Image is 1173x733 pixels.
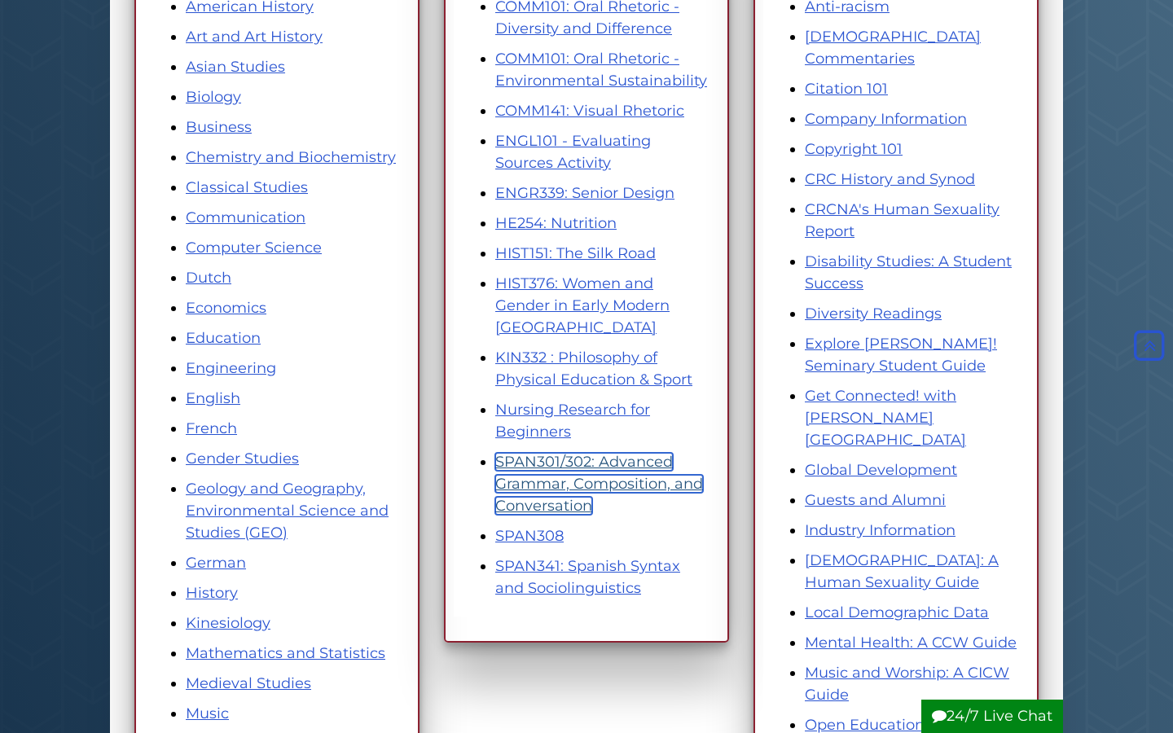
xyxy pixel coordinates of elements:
a: Biology [186,88,241,106]
a: Industry Information [805,521,956,539]
a: HIST376: Women and Gender in Early Modern [GEOGRAPHIC_DATA] [495,274,670,336]
a: Explore [PERSON_NAME]! Seminary Student Guide [805,335,997,375]
a: Mental Health: A CCW Guide [805,634,1017,652]
a: KIN332 : Philosophy of Physical Education & Sport [495,349,692,388]
a: CRC History and Synod [805,170,975,188]
a: ENGR339: Senior Design [495,184,674,202]
a: French [186,419,237,437]
a: Gender Studies [186,450,299,467]
a: History [186,584,238,602]
a: SPAN301/302: Advanced Grammar, Composition, and Conversation [495,453,703,515]
a: COMM101: Oral Rhetoric - Environmental Sustainability [495,50,707,90]
button: 24/7 Live Chat [921,700,1063,733]
a: Education [186,329,261,347]
a: English [186,389,240,407]
a: German [186,554,246,572]
a: CRCNA's Human Sexuality Report [805,200,999,240]
a: Back to Top [1130,337,1169,355]
a: Music [186,704,229,722]
a: Nursing Research for Beginners [495,401,650,441]
a: Medieval Studies [186,674,311,692]
a: Business [186,118,252,136]
a: ENGL101 - Evaluating Sources Activity [495,132,651,172]
a: Citation 101 [805,80,888,98]
a: SPAN341: Spanish Syntax and Sociolinguistics [495,557,680,597]
a: COMM141: Visual Rhetoric [495,102,684,120]
a: Dutch [186,269,231,287]
a: Kinesiology [186,614,270,632]
a: Get Connected! with [PERSON_NAME][GEOGRAPHIC_DATA] [805,387,966,449]
a: Disability Studies: A Student Success [805,252,1012,292]
a: Diversity Readings [805,305,942,323]
a: Local Demographic Data [805,604,989,621]
a: Computer Science [186,239,322,257]
a: Guests and Alumni [805,491,946,509]
a: HIST151: The Silk Road [495,244,656,262]
a: Asian Studies [186,58,285,76]
a: Economics [186,299,266,317]
a: HE254: Nutrition [495,214,617,232]
a: [DEMOGRAPHIC_DATA] Commentaries [805,28,981,68]
a: Copyright 101 [805,140,903,158]
a: Mathematics and Statistics [186,644,385,662]
a: SPAN308 [495,527,564,545]
a: Communication [186,208,305,226]
a: Global Development [805,461,957,479]
a: Classical Studies [186,178,308,196]
a: Chemistry and Biochemistry [186,148,396,166]
a: Music and Worship: A CICW Guide [805,664,1009,704]
a: Art and Art History [186,28,323,46]
a: Engineering [186,359,276,377]
a: Geology and Geography, Environmental Science and Studies (GEO) [186,480,389,542]
a: Company Information [805,110,967,128]
a: [DEMOGRAPHIC_DATA]: A Human Sexuality Guide [805,551,999,591]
